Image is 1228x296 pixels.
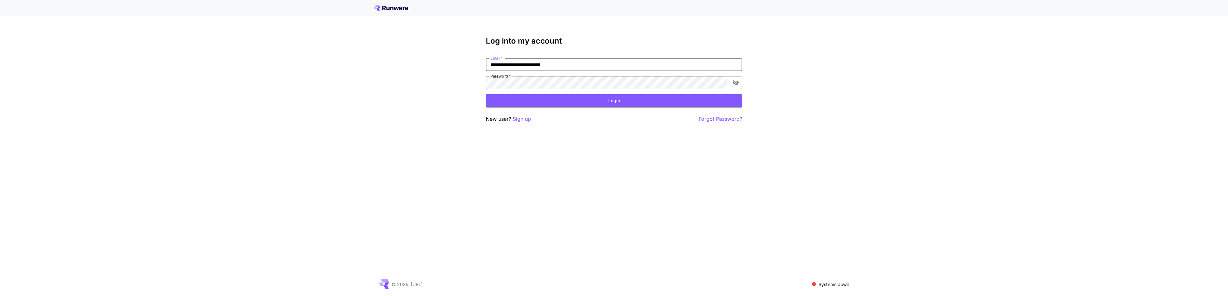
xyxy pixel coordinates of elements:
label: Email [490,55,503,61]
label: Password [490,73,511,79]
p: Systems down [818,281,849,288]
button: toggle password visibility [730,77,742,88]
button: Login [486,94,742,107]
h3: Log into my account [486,37,742,45]
button: Sign up [513,115,531,123]
button: Forgot Password? [699,115,742,123]
p: © 2025, [URL] [392,281,423,288]
p: New user? [486,115,531,123]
